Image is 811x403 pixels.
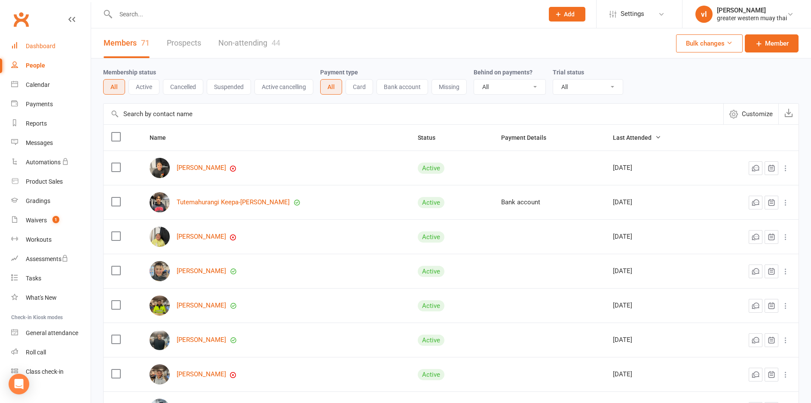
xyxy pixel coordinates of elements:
[104,28,150,58] a: Members71
[11,75,91,95] a: Calendar
[150,261,170,281] img: Jordan
[717,14,787,22] div: greater western muay thai
[11,288,91,308] a: What's New
[272,38,280,47] div: 44
[418,132,445,143] button: Status
[26,368,64,375] div: Class check-in
[501,134,556,141] span: Payment Details
[150,192,170,212] img: Tutemahurangi
[11,323,91,343] a: General attendance kiosk mode
[320,69,358,76] label: Payment type
[418,300,444,311] div: Active
[613,371,699,378] div: [DATE]
[11,230,91,249] a: Workouts
[177,268,226,275] a: [PERSON_NAME]
[613,268,699,275] div: [DATE]
[676,34,743,52] button: Bulk changes
[432,79,467,95] button: Missing
[549,7,585,22] button: Add
[320,79,342,95] button: All
[613,134,661,141] span: Last Attended
[723,104,778,124] button: Customize
[564,11,575,18] span: Add
[9,374,29,394] div: Open Intercom Messenger
[26,197,50,204] div: Gradings
[11,37,91,56] a: Dashboard
[11,56,91,75] a: People
[52,216,59,223] span: 1
[346,79,373,95] button: Card
[26,275,41,282] div: Tasks
[113,8,538,20] input: Search...
[501,132,556,143] button: Payment Details
[553,69,584,76] label: Trial status
[10,9,32,30] a: Clubworx
[103,79,125,95] button: All
[613,336,699,344] div: [DATE]
[150,132,175,143] button: Name
[150,134,175,141] span: Name
[613,164,699,172] div: [DATE]
[418,335,444,346] div: Active
[150,227,170,247] img: Melani
[150,295,170,316] img: Ronald
[418,134,445,141] span: Status
[11,95,91,114] a: Payments
[163,79,203,95] button: Cancelled
[11,343,91,362] a: Roll call
[613,199,699,206] div: [DATE]
[26,236,52,243] div: Workouts
[11,133,91,153] a: Messages
[26,178,63,185] div: Product Sales
[418,266,444,277] div: Active
[742,109,773,119] span: Customize
[613,233,699,240] div: [DATE]
[26,101,53,108] div: Payments
[177,302,226,309] a: [PERSON_NAME]
[177,336,226,344] a: [PERSON_NAME]
[254,79,313,95] button: Active cancelling
[26,43,55,49] div: Dashboard
[177,233,226,240] a: [PERSON_NAME]
[104,104,723,124] input: Search by contact name
[418,163,444,174] div: Active
[26,294,57,301] div: What's New
[11,211,91,230] a: Waivers 1
[11,249,91,269] a: Assessments
[765,38,789,49] span: Member
[26,62,45,69] div: People
[26,159,61,166] div: Automations
[11,191,91,211] a: Gradings
[26,329,78,336] div: General attendance
[621,4,644,24] span: Settings
[26,255,68,262] div: Assessments
[613,302,699,309] div: [DATE]
[177,164,226,172] a: [PERSON_NAME]
[207,79,251,95] button: Suspended
[501,199,597,206] div: Bank account
[745,34,799,52] a: Member
[26,81,50,88] div: Calendar
[418,197,444,208] div: Active
[218,28,280,58] a: Non-attending44
[167,28,201,58] a: Prospects
[26,139,53,146] div: Messages
[177,371,226,378] a: [PERSON_NAME]
[11,269,91,288] a: Tasks
[141,38,150,47] div: 71
[418,369,444,380] div: Active
[11,172,91,191] a: Product Sales
[376,79,428,95] button: Bank account
[26,349,46,356] div: Roll call
[11,153,91,172] a: Automations
[150,364,170,385] img: Nam
[11,362,91,381] a: Class kiosk mode
[474,69,533,76] label: Behind on payments?
[11,114,91,133] a: Reports
[717,6,787,14] div: [PERSON_NAME]
[103,69,156,76] label: Membership status
[418,231,444,243] div: Active
[150,330,170,350] img: Taireina
[613,132,661,143] button: Last Attended
[150,158,170,178] img: Imara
